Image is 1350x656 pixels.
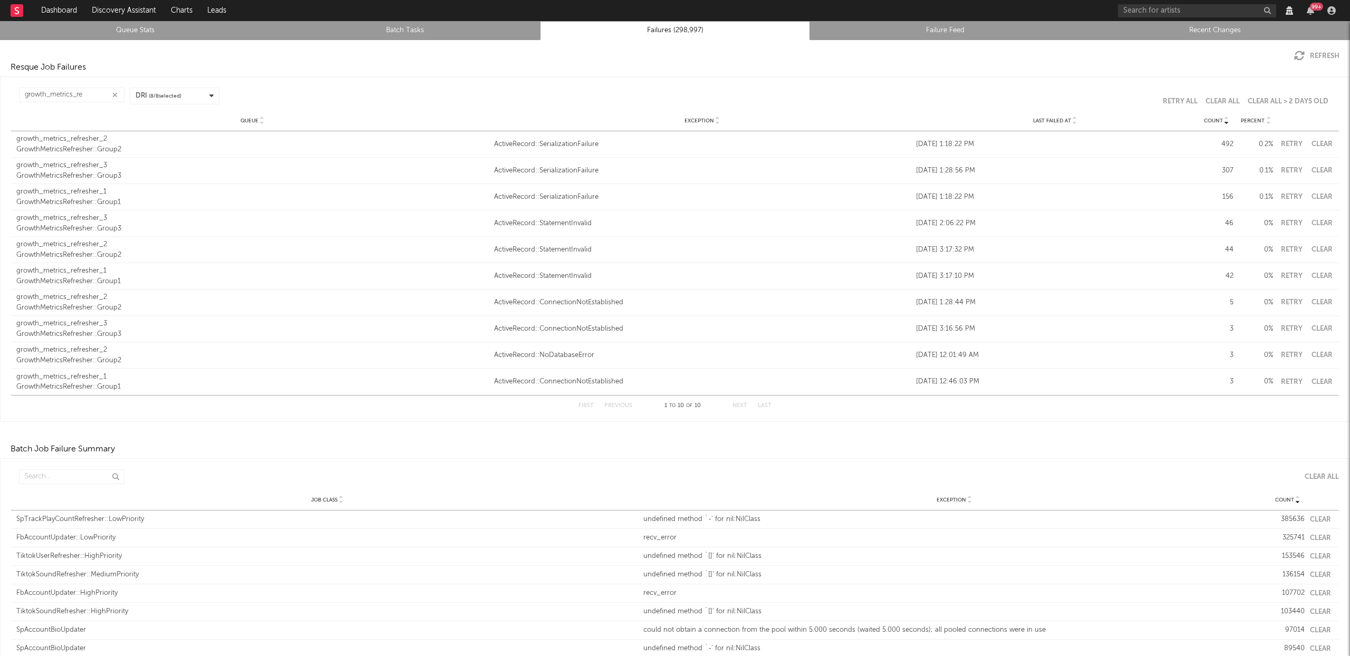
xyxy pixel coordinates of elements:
div: [DATE] 3:16:56 PM [916,324,1194,334]
div: undefined method `-' for nil:NilClass [643,643,1265,654]
a: Recent Changes [1086,24,1344,37]
a: ActiveRecord::SerializationFailure [494,192,911,202]
div: 156 [1199,192,1233,202]
div: growth_metrics_refresher_3 [16,213,489,224]
div: GrowthMetricsRefresher::Group2 [16,303,489,313]
div: 136154 [1270,570,1305,580]
div: [DATE] 3:17:32 PM [916,245,1194,255]
button: Clear [1310,325,1334,332]
div: DRI [136,91,181,101]
div: SpTrackPlayCountRefresher::LowPriority [16,514,638,525]
button: Clear [1310,273,1334,279]
div: GrowthMetricsRefresher::Group3 [16,224,489,234]
div: Resque Job Failures [11,61,86,74]
div: 1 10 10 [653,400,711,412]
button: Retry [1278,325,1305,332]
button: Clear [1310,609,1331,615]
a: growth_metrics_refresher_2GrowthMetricsRefresher::Group2 [16,134,489,155]
a: growth_metrics_refresher_2GrowthMetricsRefresher::Group2 [16,345,489,365]
div: [DATE] 1:28:56 PM [916,166,1194,176]
div: GrowthMetricsRefresher::Group2 [16,250,489,261]
div: 42 [1199,271,1233,282]
div: Clear All [1305,474,1339,480]
div: [DATE] 12:46:03 PM [916,377,1194,387]
button: Clear [1310,590,1331,597]
a: Batch Tasks [276,24,534,37]
div: growth_metrics_refresher_1 [16,187,489,197]
span: Job Class [311,497,337,503]
div: undefined method `[]' for nil:NilClass [643,570,1265,580]
button: Clear [1310,572,1331,578]
button: Retry [1278,220,1305,227]
div: [DATE] 1:18:22 PM [916,139,1194,150]
div: [DATE] 2:06:22 PM [916,218,1194,229]
a: ActiveRecord::StatementInvalid [494,271,911,282]
a: ActiveRecord::ConnectionNotEstablished [494,377,911,387]
div: SpAccountBioUpdater [16,625,638,635]
div: 0 % [1239,377,1273,387]
div: [DATE] 3:17:10 PM [916,271,1194,282]
button: Clear All [1206,98,1240,105]
div: GrowthMetricsRefresher::Group1 [16,197,489,208]
div: 44 [1199,245,1233,255]
div: ActiveRecord::ConnectionNotEstablished [494,297,911,308]
div: GrowthMetricsRefresher::Group2 [16,144,489,155]
div: growth_metrics_refresher_1 [16,266,489,276]
button: Retry [1278,246,1305,253]
div: 0 % [1239,218,1273,229]
div: SpAccountBioUpdater [16,643,638,654]
div: growth_metrics_refresher_2 [16,292,489,303]
div: FbAccountUpdater::HighPriority [16,588,638,599]
a: growth_metrics_refresher_3GrowthMetricsRefresher::Group3 [16,160,489,181]
div: 307 [1199,166,1233,176]
button: Clear All [1297,474,1339,480]
button: Clear [1310,220,1334,227]
a: ActiveRecord::StatementInvalid [494,218,911,229]
button: First [578,403,594,409]
div: undefined method `[]' for nil:NilClass [643,551,1265,562]
a: ActiveRecord::ConnectionNotEstablished [494,324,911,334]
button: Clear [1310,535,1331,542]
div: 0.1 % [1239,166,1273,176]
div: 0 % [1239,271,1273,282]
div: could not obtain a connection from the pool within 5.000 seconds (waited 5.000 seconds); all pool... [643,625,1265,635]
button: Clear [1310,553,1331,560]
button: Clear [1310,352,1334,359]
div: ActiveRecord::StatementInvalid [494,245,911,255]
div: 97014 [1270,625,1305,635]
button: Retry [1278,167,1305,174]
button: Next [732,403,747,409]
div: 0 % [1239,350,1273,361]
a: growth_metrics_refresher_2GrowthMetricsRefresher::Group2 [16,292,489,313]
a: growth_metrics_refresher_1GrowthMetricsRefresher::Group1 [16,187,489,207]
button: Retry [1278,141,1305,148]
a: Failures (298,997) [546,24,804,37]
div: TiktokSoundRefresher::HighPriority [16,606,638,617]
div: growth_metrics_refresher_3 [16,160,489,171]
div: 492 [1199,139,1233,150]
button: Retry [1278,352,1305,359]
button: Previous [604,403,632,409]
a: growth_metrics_refresher_1GrowthMetricsRefresher::Group1 [16,372,489,392]
div: ActiveRecord::SerializationFailure [494,139,911,150]
div: TiktokUserRefresher::HighPriority [16,551,638,562]
button: Clear [1310,167,1334,174]
span: Count [1204,118,1223,124]
div: 5 [1199,297,1233,308]
button: Retry [1278,379,1305,385]
div: ActiveRecord::NoDatabaseError [494,350,911,361]
span: Exception [684,118,714,124]
a: ActiveRecord::SerializationFailure [494,166,911,176]
a: growth_metrics_refresher_1GrowthMetricsRefresher::Group1 [16,266,489,286]
div: recv_error [643,588,1265,599]
div: 46 [1199,218,1233,229]
button: Clear [1310,299,1334,306]
button: Clear [1310,246,1334,253]
div: GrowthMetricsRefresher::Group1 [16,276,489,287]
a: growth_metrics_refresher_2GrowthMetricsRefresher::Group2 [16,239,489,260]
button: Clear [1310,194,1334,200]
